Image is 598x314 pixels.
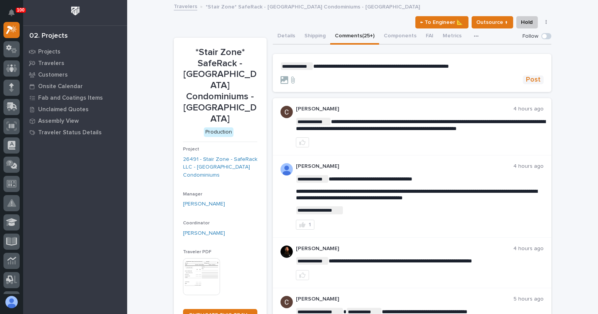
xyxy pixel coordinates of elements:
[420,18,464,27] span: ← To Engineer 📐
[183,192,202,197] span: Manager
[183,229,225,237] a: [PERSON_NAME]
[296,137,309,147] button: like this post
[38,60,64,67] p: Travelers
[183,250,212,254] span: Traveler PDF
[183,155,257,179] a: 26491 - Stair Zone - SafeRack LLC - [GEOGRAPHIC_DATA] Condominiums
[281,106,293,118] img: AGNmyxaji213nCK4JzPdPN3H3CMBhXDSA2tJ_sy3UIa5=s96-c
[3,5,20,21] button: Notifications
[38,129,102,136] p: Traveler Status Details
[513,246,544,252] p: 4 hours ago
[23,80,127,92] a: Onsite Calendar
[204,127,233,137] div: Production
[174,2,197,10] a: Travelers
[29,32,68,40] div: 02. Projects
[23,57,127,69] a: Travelers
[296,220,314,230] button: 1
[516,16,538,28] button: Hold
[38,106,89,113] p: Unclaimed Quotes
[38,48,60,55] p: Projects
[23,69,127,80] a: Customers
[38,118,79,125] p: Assembly View
[183,200,225,208] a: [PERSON_NAME]
[513,106,544,112] p: 4 hours ago
[38,83,83,90] p: Onsite Calendar
[330,28,379,45] button: Comments (25+)
[296,106,513,112] p: [PERSON_NAME]
[206,2,420,10] p: *Stair Zone* SafeRack - [GEOGRAPHIC_DATA] Condominiums - [GEOGRAPHIC_DATA]
[472,16,513,28] button: Outsource ↑
[23,104,127,115] a: Unclaimed Quotes
[281,163,293,175] img: AOh14GhWdCmNGdrYYOPqe-VVv6zVZj5eQYWy4aoH1XOH=s96-c
[23,92,127,104] a: Fab and Coatings Items
[183,47,257,125] p: *Stair Zone* SafeRack - [GEOGRAPHIC_DATA] Condominiums - [GEOGRAPHIC_DATA]
[438,28,466,45] button: Metrics
[17,7,25,13] p: 100
[522,33,538,40] p: Follow
[281,296,293,308] img: AGNmyxaji213nCK4JzPdPN3H3CMBhXDSA2tJ_sy3UIa5=s96-c
[23,115,127,127] a: Assembly View
[23,127,127,138] a: Traveler Status Details
[477,18,508,27] span: Outsource ↑
[521,18,533,27] span: Hold
[183,221,210,225] span: Coordinator
[38,95,103,102] p: Fab and Coatings Items
[10,9,20,22] div: Notifications100
[38,72,68,78] p: Customers
[23,46,127,57] a: Projects
[68,4,82,18] img: Workspace Logo
[309,222,311,227] div: 1
[296,296,514,302] p: [PERSON_NAME]
[421,28,438,45] button: FAI
[415,16,469,28] button: ← To Engineer 📐
[273,28,300,45] button: Details
[281,246,293,258] img: zmKUmRVDQjmBLfnAs97p
[296,270,309,280] button: like this post
[523,75,544,84] button: Post
[526,75,541,84] span: Post
[379,28,421,45] button: Components
[514,296,544,302] p: 5 hours ago
[296,246,513,252] p: [PERSON_NAME]
[296,163,513,170] p: [PERSON_NAME]
[3,294,20,310] button: users-avatar
[300,28,330,45] button: Shipping
[513,163,544,170] p: 4 hours ago
[183,147,199,152] span: Project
